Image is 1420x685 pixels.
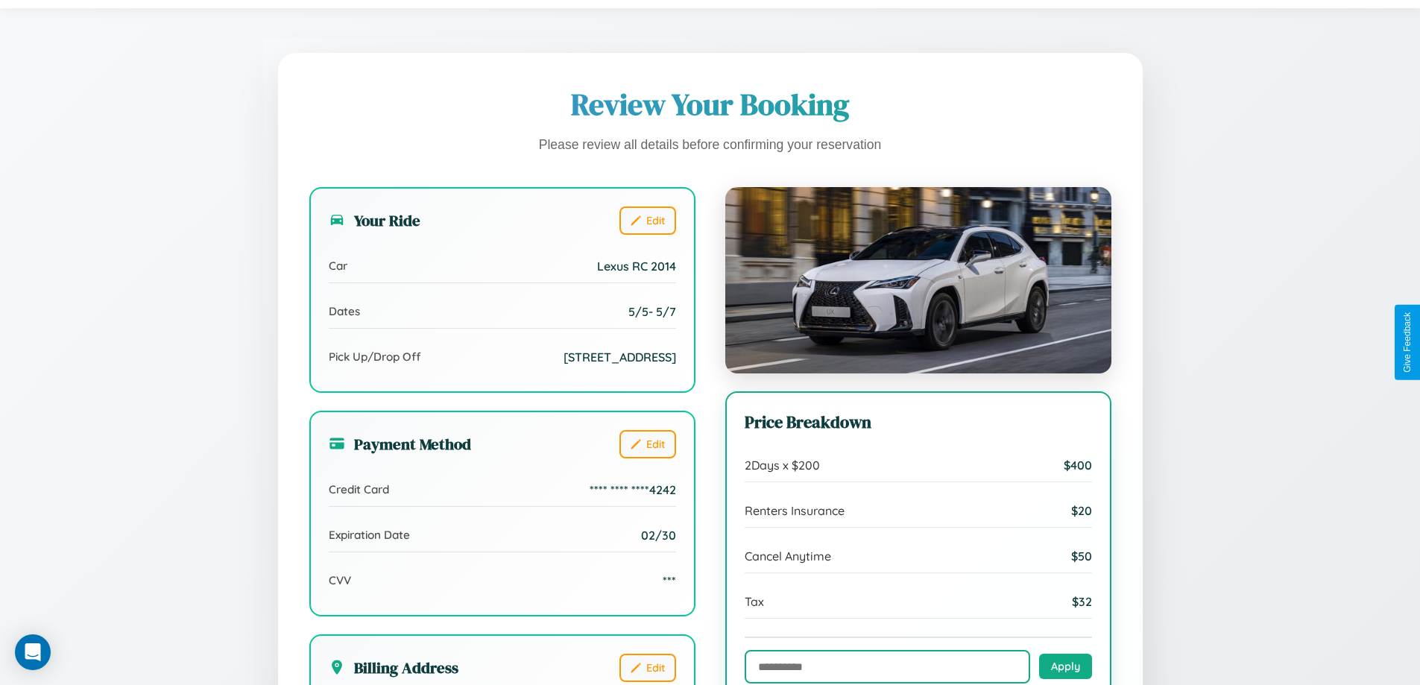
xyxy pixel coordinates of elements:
span: 02/30 [641,528,676,543]
span: Lexus RC 2014 [597,259,676,274]
span: Cancel Anytime [745,549,831,564]
h1: Review Your Booking [309,84,1111,124]
span: Renters Insurance [745,503,845,518]
button: Apply [1039,654,1092,679]
span: Credit Card [329,482,389,496]
span: CVV [329,573,351,587]
span: $ 400 [1064,458,1092,473]
span: Pick Up/Drop Off [329,350,421,364]
span: $ 32 [1072,594,1092,609]
div: Give Feedback [1402,312,1413,373]
p: Please review all details before confirming your reservation [309,133,1111,157]
span: $ 20 [1071,503,1092,518]
span: Dates [329,304,360,318]
button: Edit [619,206,676,235]
button: Edit [619,430,676,458]
span: 5 / 5 - 5 / 7 [628,304,676,319]
h3: Your Ride [329,209,420,231]
h3: Price Breakdown [745,411,1092,434]
span: [STREET_ADDRESS] [564,350,676,364]
span: Car [329,259,347,273]
h3: Billing Address [329,657,458,678]
div: Open Intercom Messenger [15,634,51,670]
img: Lexus RC [725,187,1111,373]
span: Tax [745,594,764,609]
span: $ 50 [1071,549,1092,564]
span: Expiration Date [329,528,410,542]
span: 2 Days x $ 200 [745,458,820,473]
h3: Payment Method [329,433,471,455]
button: Edit [619,654,676,682]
